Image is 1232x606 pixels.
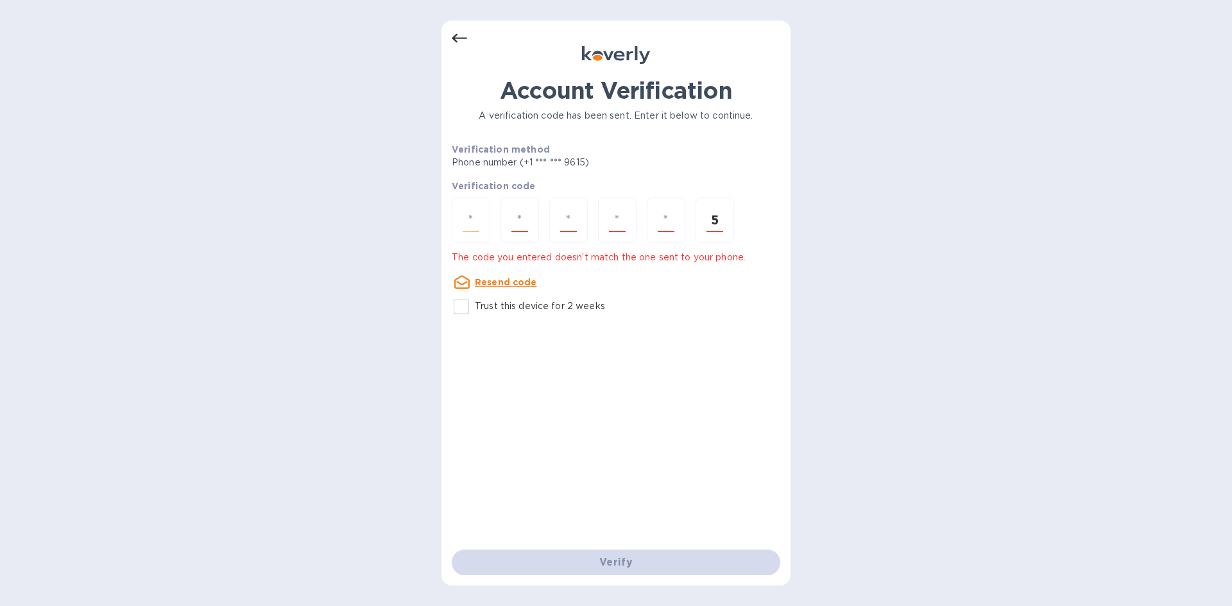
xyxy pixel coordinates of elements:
[452,77,780,104] h1: Account Verification
[475,277,537,287] u: Resend code
[452,251,780,264] p: The code you entered doesn’t match the one sent to your phone.
[452,109,780,122] p: A verification code has been sent. Enter it below to continue.
[452,180,780,192] p: Verification code
[475,299,605,313] p: Trust this device for 2 weeks
[452,144,550,155] b: Verification method
[452,156,687,169] p: Phone number (+1 *** *** 9615)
